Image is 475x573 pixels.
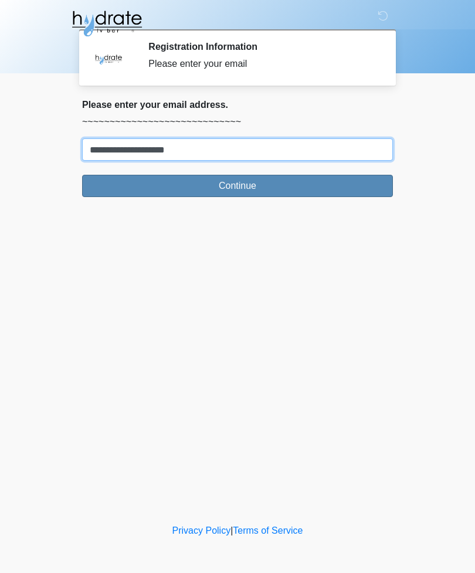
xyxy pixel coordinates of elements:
[230,525,233,535] a: |
[82,175,393,197] button: Continue
[91,41,126,76] img: Agent Avatar
[82,115,393,129] p: ~~~~~~~~~~~~~~~~~~~~~~~~~~~~~
[82,99,393,110] h2: Please enter your email address.
[233,525,303,535] a: Terms of Service
[70,9,143,38] img: Hydrate IV Bar - Fort Collins Logo
[172,525,231,535] a: Privacy Policy
[148,57,375,71] div: Please enter your email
